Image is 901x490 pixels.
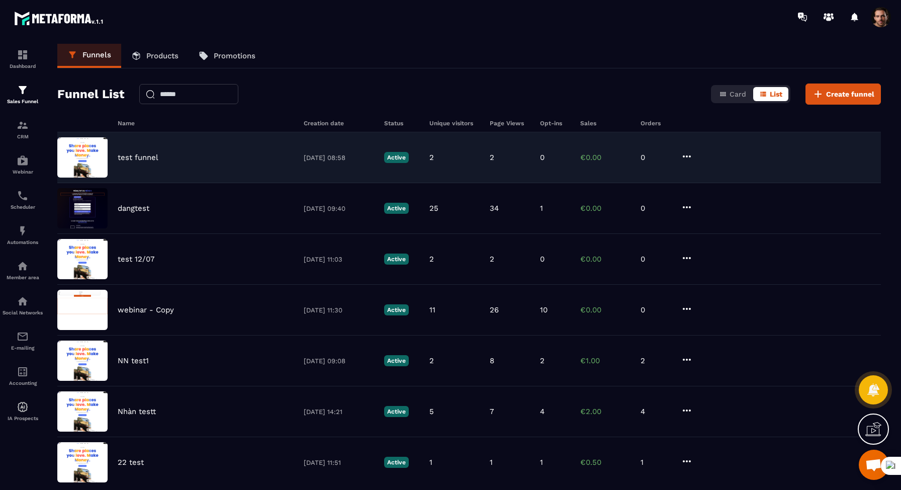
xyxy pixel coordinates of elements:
p: €0.00 [580,255,630,264]
img: automations [17,225,29,237]
img: email [17,331,29,343]
p: Webinar [3,169,43,175]
p: Funnels [82,50,111,59]
p: €0.50 [580,458,630,467]
p: Nhàn testt [118,407,156,416]
img: scheduler [17,190,29,202]
img: logo [14,9,105,27]
p: Accounting [3,380,43,386]
p: 1 [490,458,493,467]
p: Scheduler [3,204,43,210]
p: Active [384,152,409,163]
a: emailemailE-mailing [3,323,43,358]
a: automationsautomationsMember area [3,253,43,288]
p: webinar - Copy [118,305,174,314]
p: 1 [540,204,543,213]
p: 8 [490,356,494,365]
p: 22 test [118,458,144,467]
span: Card [730,90,746,98]
a: accountantaccountantAccounting [3,358,43,393]
h6: Orders [641,120,671,127]
button: List [753,87,788,101]
p: Active [384,304,409,315]
p: 2 [429,255,434,264]
p: Active [384,203,409,214]
img: social-network [17,295,29,307]
h6: Status [384,120,419,127]
p: €2.00 [580,407,630,416]
a: Products [121,44,189,68]
img: image [57,137,108,178]
a: formationformationSales Funnel [3,76,43,112]
p: [DATE] 11:03 [304,256,374,263]
img: image [57,239,108,279]
p: [DATE] 14:21 [304,408,374,416]
button: Create funnel [805,84,881,105]
a: social-networksocial-networkSocial Networks [3,288,43,323]
h2: Funnel List [57,84,124,104]
h6: Unique visitors [429,120,480,127]
img: image [57,188,108,228]
a: Mở cuộc trò chuyện [859,450,889,480]
p: IA Prospects [3,416,43,421]
p: [DATE] 11:51 [304,459,374,466]
p: CRM [3,134,43,139]
h6: Opt-ins [540,120,570,127]
p: 0 [540,255,545,264]
p: 2 [490,153,494,162]
p: €1.00 [580,356,630,365]
p: 2 [540,356,545,365]
img: automations [17,260,29,272]
a: automationsautomationsAutomations [3,217,43,253]
p: 0 [641,204,671,213]
p: €0.00 [580,305,630,314]
p: 1 [429,458,432,467]
p: 34 [490,204,499,213]
p: 4 [540,407,545,416]
p: 5 [429,407,434,416]
span: List [770,90,782,98]
button: Card [713,87,752,101]
p: 26 [490,305,499,314]
a: Funnels [57,44,121,68]
p: €0.00 [580,153,630,162]
p: 1 [641,458,671,467]
img: image [57,391,108,432]
p: 4 [641,407,671,416]
a: automationsautomationsWebinar [3,147,43,182]
a: formationformationCRM [3,112,43,147]
h6: Creation date [304,120,374,127]
p: [DATE] 09:08 [304,357,374,365]
p: 1 [540,458,543,467]
p: Dashboard [3,63,43,69]
p: 10 [540,305,548,314]
img: automations [17,401,29,413]
img: accountant [17,366,29,378]
a: formationformationDashboard [3,41,43,76]
p: Active [384,254,409,265]
p: Active [384,457,409,468]
p: 0 [540,153,545,162]
h6: Name [118,120,294,127]
p: Automations [3,239,43,245]
img: formation [17,84,29,96]
p: 0 [641,153,671,162]
p: 2 [429,356,434,365]
p: E-mailing [3,345,43,351]
p: NN test1 [118,356,149,365]
p: €0.00 [580,204,630,213]
p: 11 [429,305,435,314]
img: image [57,442,108,482]
p: 0 [641,305,671,314]
p: 2 [429,153,434,162]
p: test 12/07 [118,255,154,264]
p: 2 [490,255,494,264]
p: [DATE] 09:40 [304,205,374,212]
img: formation [17,49,29,61]
p: 2 [641,356,671,365]
a: Promotions [189,44,265,68]
h6: Sales [580,120,630,127]
p: Products [146,51,178,60]
p: Promotions [214,51,255,60]
p: 7 [490,407,494,416]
